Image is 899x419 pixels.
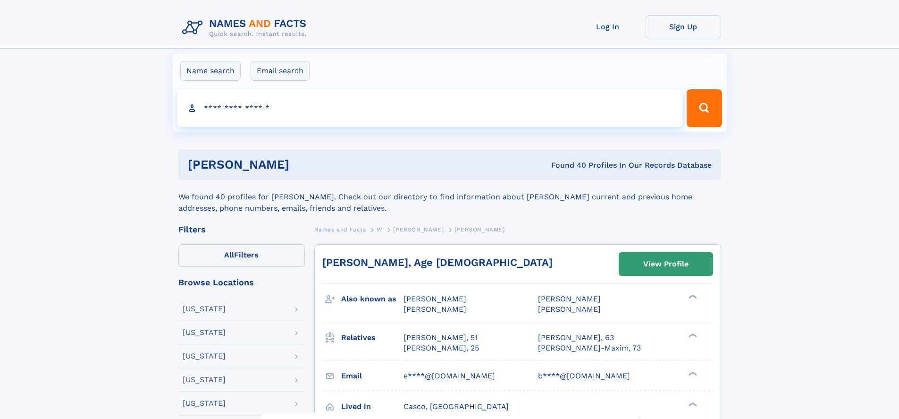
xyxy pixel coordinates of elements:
[341,399,403,415] h3: Lived in
[314,223,366,235] a: Names and Facts
[646,15,721,38] a: Sign Up
[178,278,305,287] div: Browse Locations
[178,180,721,214] div: We found 40 profiles for [PERSON_NAME]. Check out our directory to find information about [PERSON...
[403,333,478,343] a: [PERSON_NAME], 51
[454,226,505,233] span: [PERSON_NAME]
[538,343,641,353] a: [PERSON_NAME]-Maxim, 73
[188,159,420,171] h1: [PERSON_NAME]
[251,61,310,81] label: Email search
[403,402,509,411] span: Casco, [GEOGRAPHIC_DATA]
[341,330,403,346] h3: Relatives
[686,332,697,338] div: ❯
[183,376,226,384] div: [US_STATE]
[643,253,689,275] div: View Profile
[377,223,383,235] a: W
[183,400,226,407] div: [US_STATE]
[183,305,226,313] div: [US_STATE]
[180,61,241,81] label: Name search
[224,250,234,259] span: All
[570,15,646,38] a: Log In
[420,160,712,171] div: Found 40 Profiles In Our Records Database
[178,244,305,267] label: Filters
[619,253,713,275] a: View Profile
[403,294,466,303] span: [PERSON_NAME]
[403,343,479,353] a: [PERSON_NAME], 25
[538,305,601,314] span: [PERSON_NAME]
[322,257,553,268] a: [PERSON_NAME], Age [DEMOGRAPHIC_DATA]
[178,15,314,41] img: Logo Names and Facts
[177,89,683,127] input: search input
[686,401,697,407] div: ❯
[183,352,226,360] div: [US_STATE]
[686,294,697,300] div: ❯
[393,226,444,233] span: [PERSON_NAME]
[393,223,444,235] a: [PERSON_NAME]
[538,333,614,343] a: [PERSON_NAME], 63
[686,370,697,376] div: ❯
[341,291,403,307] h3: Also known as
[538,294,601,303] span: [PERSON_NAME]
[178,225,305,234] div: Filters
[377,226,383,233] span: W
[183,329,226,336] div: [US_STATE]
[403,305,466,314] span: [PERSON_NAME]
[687,89,722,127] button: Search Button
[341,368,403,384] h3: Email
